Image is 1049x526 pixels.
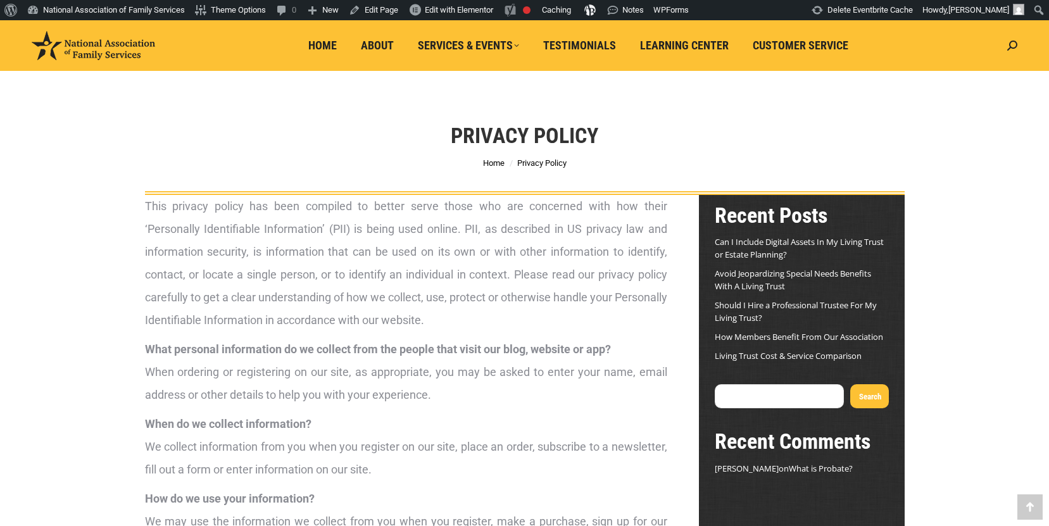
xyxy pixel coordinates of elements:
[145,342,611,356] strong: What personal information do we collect from the people that visit our blog, website or app?
[361,39,394,53] span: About
[352,34,403,58] a: About
[715,350,862,361] a: Living Trust Cost & Service Comparison
[744,34,857,58] a: Customer Service
[483,158,505,168] a: Home
[145,417,311,430] strong: When do we collect information?
[715,427,889,455] h2: Recent Comments
[715,331,883,342] a: How Members Benefit From Our Association
[715,236,884,260] a: Can I Include Digital Assets In My Living Trust or Estate Planning?
[425,5,493,15] span: Edit with Elementor
[640,39,729,53] span: Learning Center
[418,39,519,53] span: Services & Events
[299,34,346,58] a: Home
[308,39,337,53] span: Home
[543,39,616,53] span: Testimonials
[715,463,779,474] span: [PERSON_NAME]
[789,463,853,474] a: What is Probate?
[631,34,738,58] a: Learning Center
[523,6,531,14] div: Focus keyphrase not set
[517,158,567,168] span: Privacy Policy
[145,413,667,481] p: We collect information from you when you register on our site, place an order, subscribe to a new...
[32,31,155,60] img: National Association of Family Services
[715,201,889,229] h2: Recent Posts
[145,338,667,406] p: When ordering or registering on our site, as appropriate, you may be asked to enter your name, em...
[145,492,315,505] strong: How do we use your information?
[715,268,871,292] a: Avoid Jeopardizing Special Needs Benefits With A Living Trust
[948,5,1009,15] span: [PERSON_NAME]
[715,299,877,323] a: Should I Hire a Professional Trustee For My Living Trust?
[145,195,667,332] p: This privacy policy has been compiled to better serve those who are concerned with how their ‘Per...
[715,461,889,476] footer: on
[753,39,848,53] span: Customer Service
[850,384,889,408] button: Search
[534,34,625,58] a: Testimonials
[451,122,598,149] h1: Privacy Policy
